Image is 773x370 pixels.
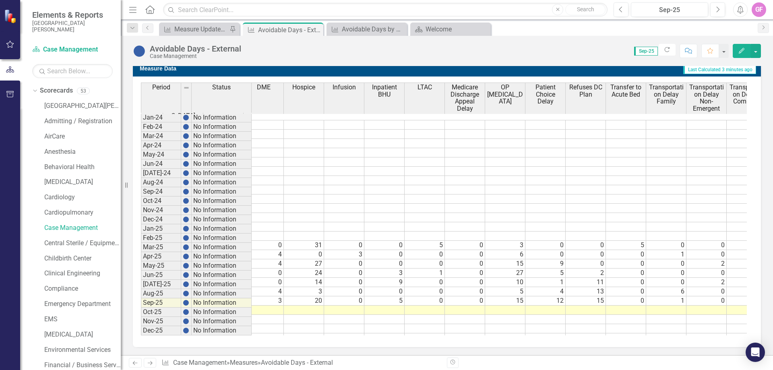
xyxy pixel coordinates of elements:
[244,278,284,287] td: 0
[161,358,441,368] div: » »
[141,150,181,159] td: May-24
[752,2,766,17] div: GF
[405,269,445,278] td: 1
[727,287,767,296] td: 0
[192,252,252,261] td: No Information
[606,278,646,287] td: 0
[566,278,606,287] td: 11
[324,250,364,259] td: 3
[141,215,181,224] td: Dec-24
[140,66,345,72] h3: Measure Data
[44,239,121,248] a: Central Sterile / Equipment Distribution
[329,24,405,34] a: Avoidable Days by Encounter Type
[192,298,252,308] td: No Information
[141,206,181,215] td: Nov-24
[485,269,525,278] td: 27
[183,244,189,250] img: BgCOk07PiH71IgAAAABJRU5ErkJggg==
[141,224,181,234] td: Jan-25
[44,315,121,324] a: EMS
[44,269,121,278] a: Clinical Engineering
[364,296,405,306] td: 5
[292,84,315,91] span: Hospice
[366,84,403,98] span: Inpatient BHU
[192,113,252,122] td: No Information
[646,287,686,296] td: 6
[44,254,121,263] a: Childbirth Center
[183,253,189,260] img: BgCOk07PiH71IgAAAABJRU5ErkJggg==
[183,263,189,269] img: BgCOk07PiH71IgAAAABJRU5ErkJggg==
[44,345,121,355] a: Environmental Services
[141,261,181,271] td: May-25
[183,85,190,91] img: 8DAGhfEEPCf229AAAAAElFTkSuQmCC
[44,101,121,111] a: [GEOGRAPHIC_DATA][PERSON_NAME]
[324,259,364,269] td: 0
[141,122,181,132] td: Feb-24
[577,6,594,12] span: Search
[525,241,566,250] td: 0
[485,259,525,269] td: 15
[445,287,485,296] td: 0
[261,359,333,366] div: Avoidable Days - External
[646,259,686,269] td: 0
[727,269,767,278] td: 0
[141,308,181,317] td: Oct-25
[646,278,686,287] td: 0
[284,259,324,269] td: 27
[364,259,405,269] td: 0
[183,161,189,167] img: BgCOk07PiH71IgAAAABJRU5ErkJggg==
[412,24,489,34] a: Welcome
[183,124,189,130] img: BgCOk07PiH71IgAAAABJRU5ErkJggg==
[183,300,189,306] img: BgCOk07PiH71IgAAAABJRU5ErkJggg==
[183,188,189,195] img: BgCOk07PiH71IgAAAABJRU5ErkJggg==
[192,159,252,169] td: No Information
[485,250,525,259] td: 6
[525,287,566,296] td: 4
[634,5,705,15] div: Sep-25
[40,86,73,95] a: Scorecards
[163,3,608,17] input: Search ClearPoint...
[445,278,485,287] td: 0
[566,250,606,259] td: 0
[44,178,121,187] a: [MEDICAL_DATA]
[77,87,90,94] div: 53
[244,250,284,259] td: 4
[141,113,181,122] td: Jan-24
[646,296,686,306] td: 1
[183,327,189,334] img: BgCOk07PiH71IgAAAABJRU5ErkJggg==
[192,169,252,178] td: No Information
[257,84,271,91] span: DME
[445,296,485,306] td: 0
[183,170,189,176] img: BgCOk07PiH71IgAAAABJRU5ErkJggg==
[606,296,646,306] td: 0
[646,241,686,250] td: 0
[284,287,324,296] td: 3
[192,289,252,298] td: No Information
[364,287,405,296] td: 0
[567,84,604,98] span: Refuses DC Plan
[324,278,364,287] td: 0
[141,178,181,187] td: Aug-24
[727,296,767,306] td: 3
[183,309,189,315] img: BgCOk07PiH71IgAAAABJRU5ErkJggg==
[426,24,489,34] div: Welcome
[487,84,523,105] span: OP [MEDICAL_DATA]
[183,281,189,287] img: BgCOk07PiH71IgAAAABJRU5ErkJggg==
[525,278,566,287] td: 1
[525,269,566,278] td: 5
[631,2,708,17] button: Sep-25
[485,287,525,296] td: 5
[173,359,227,366] a: Case Management
[183,142,189,149] img: BgCOk07PiH71IgAAAABJRU5ErkJggg==
[192,132,252,141] td: No Information
[688,84,725,112] span: Transportation Delay Non-Emergent
[606,269,646,278] td: 0
[44,330,121,339] a: [MEDICAL_DATA]
[324,296,364,306] td: 0
[141,132,181,141] td: Mar-24
[141,317,181,326] td: Nov-25
[161,24,227,34] a: Measure Update Report
[244,241,284,250] td: 0
[284,296,324,306] td: 20
[141,271,181,280] td: Jun-25
[44,361,121,370] a: Financial / Business Services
